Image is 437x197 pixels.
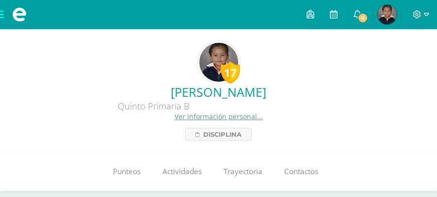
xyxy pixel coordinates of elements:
[213,152,274,191] a: Trayectoria
[274,152,329,191] a: Contactos
[185,128,252,141] a: Disciplina
[175,112,263,121] a: Ver información personal...
[221,61,240,84] div: 17
[8,100,299,112] div: Quinto Primaria B
[284,166,318,177] span: Contactos
[152,152,213,191] a: Actividades
[113,166,141,177] span: Punteos
[102,152,152,191] a: Punteos
[357,13,368,23] span: 9
[8,84,429,100] a: [PERSON_NAME]
[377,5,397,24] img: a748ad57e38188917f084261b14b7073.png
[162,166,202,177] span: Actividades
[203,128,242,140] span: Disciplina
[199,43,238,82] img: c3faad7b83ce0b8bc4be4ad0495d33df.png
[224,166,262,177] span: Trayectoria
